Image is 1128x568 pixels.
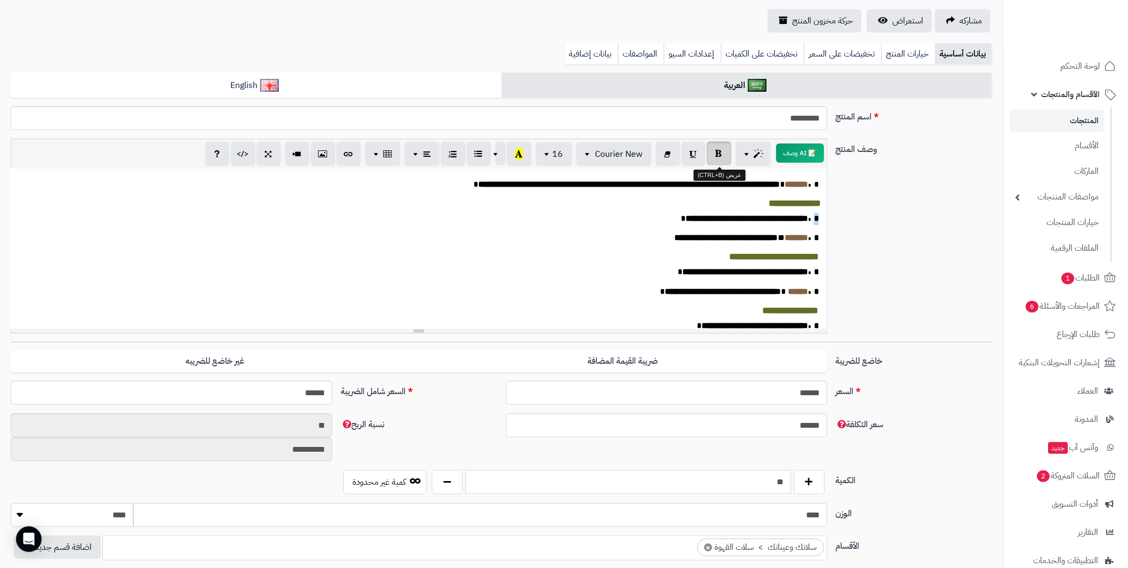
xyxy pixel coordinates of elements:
[1010,134,1104,157] a: الأقسام
[419,350,827,372] label: ضريبة القيمة المضافة
[1026,301,1038,313] span: 6
[1057,327,1100,342] span: طلبات الإرجاع
[502,73,993,99] a: العربية
[1060,59,1100,74] span: لوحة التحكم
[721,43,804,65] a: تخفيضات على الكميات
[748,79,767,92] img: العربية
[836,418,884,431] span: سعر التكلفة
[1010,211,1104,234] a: خيارات المنتجات
[832,535,997,553] label: الأقسام
[960,14,982,27] span: مشاركه
[832,350,997,367] label: خاضع للضريبة
[1010,463,1122,489] a: السلات المتروكة2
[618,43,664,65] a: المواصفات
[1010,110,1104,132] a: المنتجات
[832,381,997,398] label: السعر
[1041,87,1100,102] span: الأقسام والمنتجات
[1036,468,1100,483] span: السلات المتروكة
[1052,497,1098,511] span: أدوات التسويق
[881,43,935,65] a: خيارات المنتج
[260,79,279,92] img: English
[1010,350,1122,375] a: إشعارات التحويلات البنكية
[704,543,712,551] span: ×
[1010,53,1122,79] a: لوحة التحكم
[16,526,42,552] div: Open Intercom Messenger
[832,503,997,520] label: الوزن
[1010,186,1104,209] a: مواصفات المنتجات
[697,539,824,556] li: سلاتك وعيناتك > سلات القهوة
[1025,299,1100,314] span: المراجعات والأسئلة
[776,143,824,163] button: 📝 AI وصف
[1010,435,1122,460] a: وآتس آبجديد
[341,418,384,431] span: نسبة الربح
[867,9,932,33] a: استعراض
[1010,293,1122,319] a: المراجعات والأسئلة6
[1056,27,1118,50] img: logo-2.png
[1061,273,1074,284] span: 1
[336,381,502,398] label: السعر شامل الضريبة
[1037,470,1050,482] span: 2
[1010,160,1104,183] a: الماركات
[1010,406,1122,432] a: المدونة
[664,43,721,65] a: إعدادات السيو
[11,73,502,99] a: English
[553,148,563,161] span: 16
[1010,491,1122,517] a: أدوات التسويق
[536,142,572,166] button: 16
[768,9,861,33] a: حركة مخزون المنتج
[1060,270,1100,285] span: الطلبات
[792,14,853,27] span: حركة مخزون المنتج
[565,43,618,65] a: بيانات إضافية
[1033,553,1098,568] span: التطبيقات والخدمات
[804,43,881,65] a: تخفيضات على السعر
[1078,525,1098,540] span: التقارير
[1010,378,1122,404] a: العملاء
[694,170,746,181] div: عريض (CTRL+B)
[832,470,997,487] label: الكمية
[576,142,651,166] button: Courier New
[1010,322,1122,347] a: طلبات الإرجاع
[832,139,997,156] label: وصف المنتج
[1077,383,1098,398] span: العملاء
[1019,355,1100,370] span: إشعارات التحويلات البنكية
[1048,442,1068,454] span: جديد
[1047,440,1098,455] span: وآتس آب
[1010,519,1122,545] a: التقارير
[1010,265,1122,291] a: الطلبات1
[11,350,419,372] label: غير خاضع للضريبه
[832,106,997,123] label: اسم المنتج
[1075,412,1098,427] span: المدونة
[892,14,923,27] span: استعراض
[1010,237,1104,260] a: الملفات الرقمية
[935,9,990,33] a: مشاركه
[935,43,992,65] a: بيانات أساسية
[14,535,101,559] button: اضافة قسم جديد
[595,148,643,161] span: Courier New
